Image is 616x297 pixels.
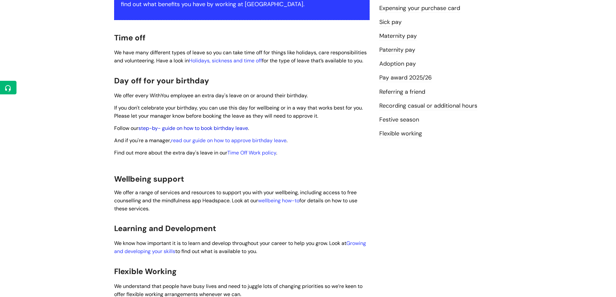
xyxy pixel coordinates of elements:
span: We know how important it is to learn and develop throughout your career to help you grow. Look at... [114,240,366,255]
a: Time Off Work policy [227,149,276,156]
span: If you don't celebrate your birthday, you can use this day for wellbeing or in a way that works b... [114,104,363,119]
a: Referring a friend [379,88,425,96]
a: Maternity pay [379,32,417,40]
span: Time off [114,33,146,43]
a: Festive season [379,116,419,124]
a: step-by- guide on how to book birthday leave [138,125,248,132]
a: Holidays, sickness and time off [189,57,262,64]
a: Expensing your purchase card [379,4,460,13]
span: Day off for your birthday [114,76,209,86]
a: wellbeing how-to [258,197,299,204]
span: Flexible Working [114,266,177,276]
span: Wellbeing support [114,174,184,184]
a: Paternity pay [379,46,415,54]
span: Find out more about the extra day's leave in our . [114,149,277,156]
span: Follow our . [114,125,249,132]
a: Recording casual or additional hours [379,102,477,110]
span: And if you're a manager, . [114,137,287,144]
span: Learning and Development [114,223,216,233]
span: We offer a range of services and resources to support you with your wellbeing, including access t... [114,189,357,212]
a: read our guide on how to approve birthday leave [171,137,286,144]
a: Sick pay [379,18,402,27]
span: We offer every WithYou employee an extra day's leave on or around their birthday. [114,92,308,99]
a: Flexible working [379,130,422,138]
a: Adoption pay [379,60,416,68]
a: Pay award 2025/26 [379,74,432,82]
span: We have many different types of leave so you can take time off for things like holidays, care res... [114,49,367,64]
